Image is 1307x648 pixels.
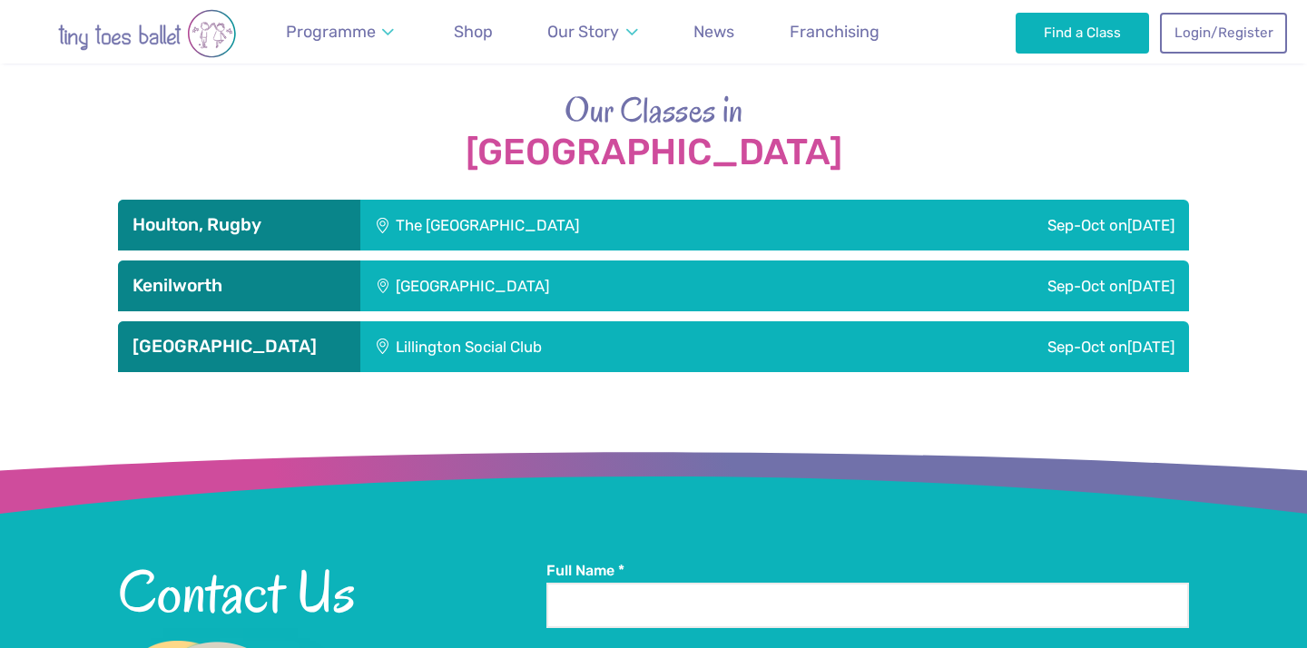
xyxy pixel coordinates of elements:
span: [DATE] [1127,338,1174,356]
h3: Houlton, Rugby [133,214,346,236]
a: Find a Class [1016,13,1149,53]
a: Login/Register [1160,13,1287,53]
span: [DATE] [1127,277,1174,295]
span: Our Classes in [565,86,743,133]
h3: Kenilworth [133,275,346,297]
span: Our Story [547,22,619,41]
div: Sep-Oct on [829,260,1189,311]
span: Shop [454,22,493,41]
span: Franchising [790,22,880,41]
img: tiny toes ballet [20,9,274,58]
h2: Contact Us [118,561,546,623]
div: Lillington Social Club [360,321,821,372]
div: Sep-Oct on [821,321,1189,372]
span: News [693,22,734,41]
a: Our Story [539,12,646,53]
strong: [GEOGRAPHIC_DATA] [118,133,1189,172]
a: Programme [278,12,403,53]
span: Programme [286,22,376,41]
div: The [GEOGRAPHIC_DATA] [360,200,857,250]
label: Full Name * [546,561,1189,581]
a: News [685,12,742,53]
a: Franchising [781,12,888,53]
div: [GEOGRAPHIC_DATA] [360,260,829,311]
div: Sep-Oct on [857,200,1189,250]
h3: [GEOGRAPHIC_DATA] [133,336,346,358]
span: [DATE] [1127,216,1174,234]
a: Shop [446,12,501,53]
